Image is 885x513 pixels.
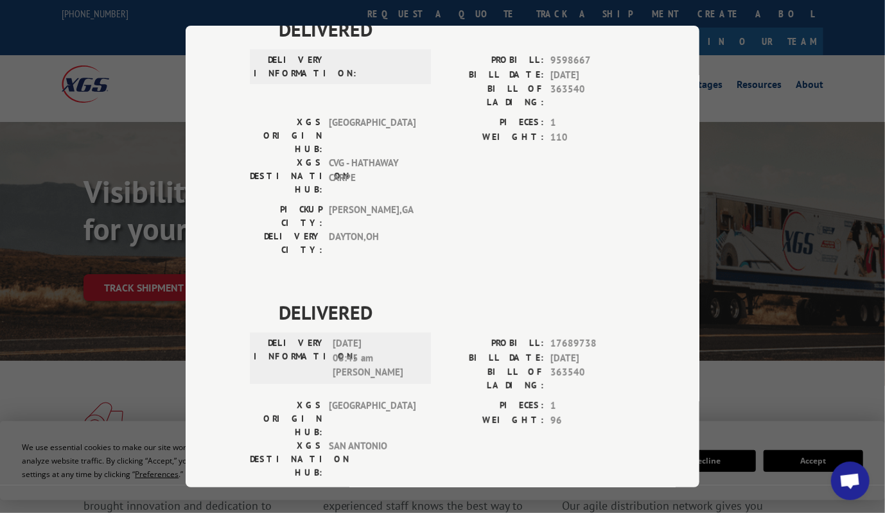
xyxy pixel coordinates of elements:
[279,298,635,327] span: DELIVERED
[250,399,322,439] label: XGS ORIGIN HUB:
[442,413,544,428] label: WEIGHT:
[550,130,635,145] span: 110
[250,203,322,230] label: PICKUP CITY:
[442,399,544,413] label: PIECES:
[550,116,635,130] span: 1
[329,203,416,230] span: [PERSON_NAME] , GA
[550,413,635,428] span: 96
[550,351,635,366] span: [DATE]
[279,15,635,44] span: DELIVERED
[254,336,326,380] label: DELIVERY INFORMATION:
[329,116,416,156] span: [GEOGRAPHIC_DATA]
[442,351,544,366] label: BILL DATE:
[250,439,322,480] label: XGS DESTINATION HUB:
[250,486,322,513] label: PICKUP CITY:
[442,116,544,130] label: PIECES:
[250,230,322,257] label: DELIVERY CITY:
[550,399,635,413] span: 1
[550,365,635,392] span: 363540
[550,82,635,109] span: 363540
[550,53,635,68] span: 9598667
[442,53,544,68] label: PROBILL:
[550,68,635,83] span: [DATE]
[442,336,544,351] label: PROBILL:
[254,53,326,80] label: DELIVERY INFORMATION:
[831,462,870,500] div: Open chat
[250,156,322,196] label: XGS DESTINATION HUB:
[442,365,544,392] label: BILL OF LADING:
[333,336,419,380] span: [DATE] 08:45 am [PERSON_NAME]
[442,68,544,83] label: BILL DATE:
[250,116,322,156] label: XGS ORIGIN HUB:
[442,130,544,145] label: WEIGHT:
[329,439,416,480] span: SAN ANTONIO
[442,82,544,109] label: BILL OF LADING:
[329,399,416,439] span: [GEOGRAPHIC_DATA]
[329,486,416,513] span: [GEOGRAPHIC_DATA] , GA
[550,336,635,351] span: 17689738
[329,230,416,257] span: DAYTON , OH
[329,156,416,196] span: CVG - HATHAWAY CARPE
